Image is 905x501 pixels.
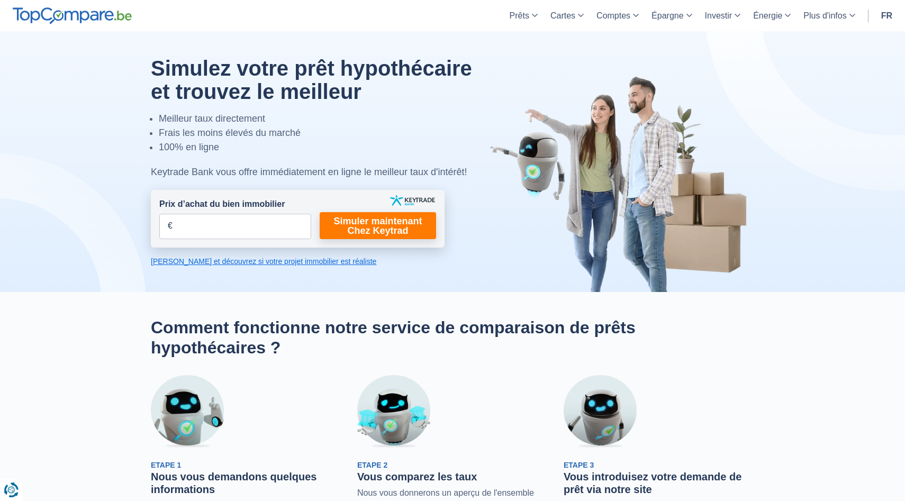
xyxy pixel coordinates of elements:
img: keytrade [390,195,435,206]
a: [PERSON_NAME] et découvrez si votre projet immobilier est réaliste [151,256,445,267]
h1: Simulez votre prêt hypothécaire et trouvez le meilleur [151,57,496,103]
li: Frais les moins élevés du marché [159,126,496,140]
span: Etape 1 [151,461,181,469]
li: 100% en ligne [159,140,496,154]
div: Keytrade Bank vous offre immédiatement en ligne le meilleur taux d'intérêt! [151,165,496,179]
a: Simuler maintenant Chez Keytrad [320,212,436,239]
h3: Nous vous demandons quelques informations [151,470,341,496]
li: Meilleur taux directement [159,112,496,126]
img: Etape 1 [151,375,224,448]
label: Prix d’achat du bien immobilier [159,198,285,211]
span: Etape 2 [357,461,387,469]
img: image-hero [490,75,754,292]
img: Etape 3 [564,375,637,448]
img: Etape 2 [357,375,430,448]
h3: Vous comparez les taux [357,470,548,483]
span: € [168,220,173,232]
span: Etape 3 [564,461,594,469]
h2: Comment fonctionne notre service de comparaison de prêts hypothécaires ? [151,317,754,358]
img: TopCompare [13,7,132,24]
h3: Vous introduisez votre demande de prêt via notre site [564,470,754,496]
